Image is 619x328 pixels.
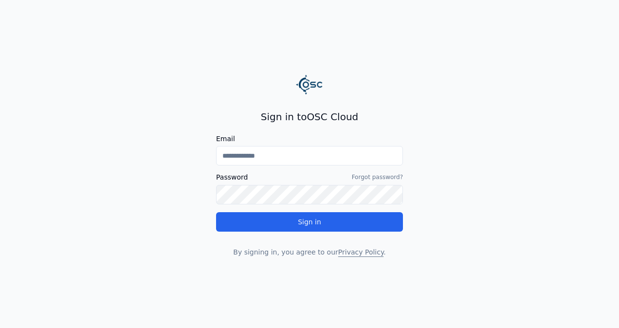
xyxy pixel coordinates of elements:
[338,248,383,256] a: Privacy Policy
[216,110,403,124] h2: Sign in to OSC Cloud
[216,247,403,257] p: By signing in, you agree to our .
[296,71,323,98] img: Logo
[352,173,403,181] a: Forgot password?
[216,212,403,232] button: Sign in
[216,174,248,181] label: Password
[216,135,403,142] label: Email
